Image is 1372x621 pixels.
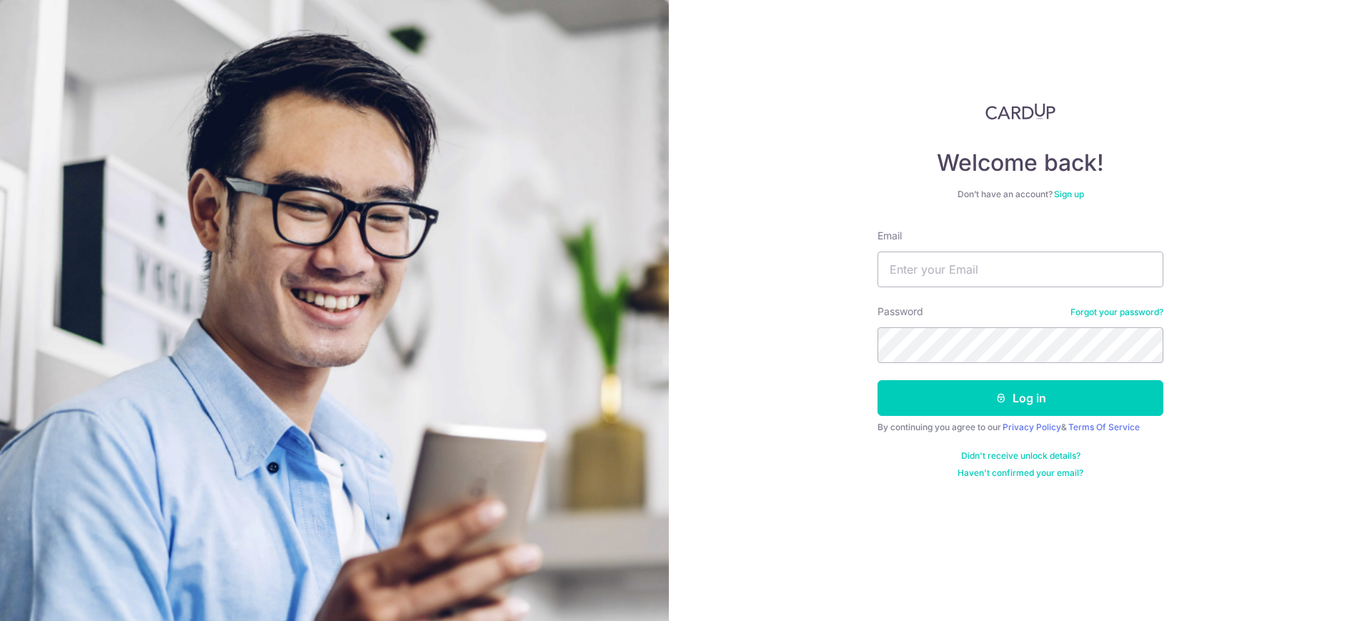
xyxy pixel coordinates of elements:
[878,189,1163,200] div: Don’t have an account?
[961,450,1080,462] a: Didn't receive unlock details?
[1068,422,1140,432] a: Terms Of Service
[878,380,1163,416] button: Log in
[878,252,1163,287] input: Enter your Email
[878,422,1163,433] div: By continuing you agree to our &
[878,229,902,243] label: Email
[1003,422,1061,432] a: Privacy Policy
[1070,307,1163,318] a: Forgot your password?
[958,467,1083,479] a: Haven't confirmed your email?
[985,103,1055,120] img: CardUp Logo
[878,149,1163,177] h4: Welcome back!
[1054,189,1084,199] a: Sign up
[878,304,923,319] label: Password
